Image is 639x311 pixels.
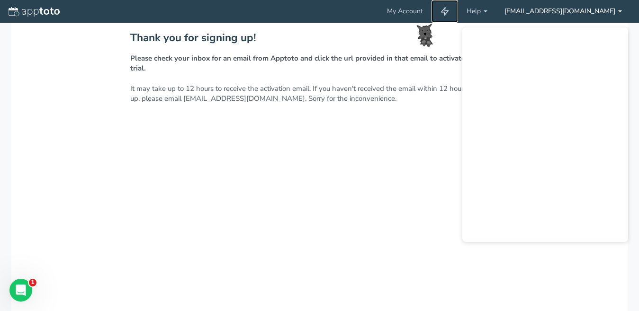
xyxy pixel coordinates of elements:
iframe: Intercom live chat [9,279,32,302]
h2: Thank you for signing up! [130,32,509,44]
span: 1 [29,279,36,286]
img: logo-apptoto--white.svg [9,7,60,17]
p: It may take up to 12 hours to receive the activation email. If you haven't received the email wit... [130,53,509,104]
strong: Please check your inbox for an email from Apptoto and click the url provided in that email to act... [130,53,501,73]
img: toto-small.png [416,24,433,47]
